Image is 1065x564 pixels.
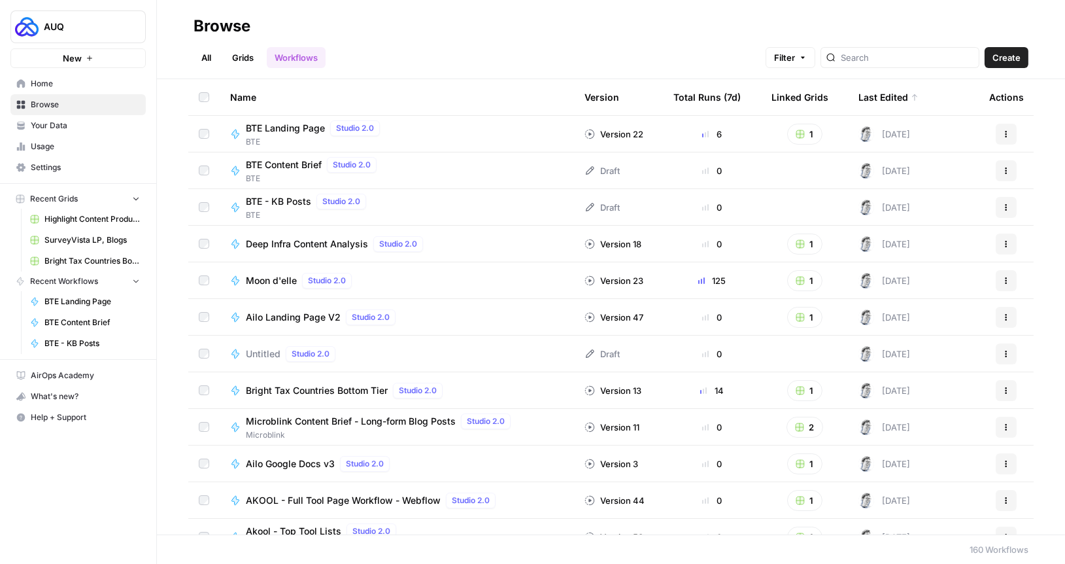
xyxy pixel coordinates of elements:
[44,255,140,267] span: Bright Tax Countries Bottom Tier Grid
[15,15,39,39] img: AUQ Logo
[230,194,564,221] a: BTE - KB PostsStudio 2.0BTE
[230,493,564,508] a: AKOOL - Full Tool Page Workflow - WebflowStudio 2.0
[31,120,140,132] span: Your Data
[246,494,441,507] span: AKOOL - Full Tool Page Workflow - Webflow
[10,48,146,68] button: New
[230,346,564,362] a: UntitledStudio 2.0
[584,531,643,544] div: Version 53
[194,47,219,68] a: All
[858,493,910,508] div: [DATE]
[31,370,140,381] span: AirOps Academy
[44,296,140,308] span: BTE Landing Page
[584,384,641,397] div: Version 13
[673,128,751,141] div: 6
[858,493,874,508] img: 28dbpmxwbe1lgts1kkshuof3rm4g
[584,494,645,507] div: Version 44
[230,273,564,289] a: Moon d'elleStudio 2.0
[63,52,82,65] span: New
[858,309,874,325] img: 28dbpmxwbe1lgts1kkshuof3rm4g
[399,385,437,397] span: Studio 2.0
[10,73,146,94] a: Home
[31,99,140,111] span: Browse
[44,317,140,328] span: BTE Content Brief
[267,47,326,68] a: Workflows
[10,189,146,209] button: Recent Grids
[246,415,456,428] span: Microblink Content Brief - Long-form Blog Posts
[858,309,910,325] div: [DATE]
[230,456,564,472] a: Ailo Google Docs v3Studio 2.0
[336,122,374,134] span: Studio 2.0
[858,529,874,545] img: 28dbpmxwbe1lgts1kkshuof3rm4g
[44,338,140,349] span: BTE - KB Posts
[858,273,874,289] img: 28dbpmxwbe1lgts1kkshuof3rm4g
[673,79,741,115] div: Total Runs (7d)
[352,311,390,323] span: Studio 2.0
[230,383,564,398] a: Bright Tax Countries Bottom TierStudio 2.0
[322,196,360,207] span: Studio 2.0
[858,236,874,252] img: 28dbpmxwbe1lgts1kkshuof3rm4g
[787,380,822,401] button: 1
[786,417,823,438] button: 2
[379,238,417,250] span: Studio 2.0
[452,495,490,506] span: Studio 2.0
[246,457,335,470] span: Ailo Google Docs v3
[44,20,123,33] span: AUQ
[246,238,368,251] span: Deep Infra Content Analysis
[246,136,385,148] span: BTE
[30,275,98,287] span: Recent Workflows
[230,414,564,441] a: Microblink Content Brief - Long-form Blog PostsStudio 2.0Microblink
[858,79,919,115] div: Last Edited
[584,311,643,324] div: Version 47
[584,274,643,287] div: Version 23
[771,79,828,115] div: Linked Grids
[230,523,564,551] a: Akool - Top Tool ListsStudio 2.0Akool
[673,421,751,434] div: 0
[992,51,1021,64] span: Create
[584,347,620,361] div: Draft
[10,10,146,43] button: Workspace: AUQ
[24,333,146,354] a: BTE - KB Posts
[858,419,874,435] img: 28dbpmxwbe1lgts1kkshuof3rm4g
[24,209,146,230] a: Highlight Content Production
[24,312,146,333] a: BTE Content Brief
[10,94,146,115] a: Browse
[787,490,822,511] button: 1
[230,120,564,148] a: BTE Landing PageStudio 2.0BTE
[858,163,910,179] div: [DATE]
[246,122,325,135] span: BTE Landing Page
[246,384,388,397] span: Bright Tax Countries Bottom Tier
[10,407,146,428] button: Help + Support
[858,200,910,215] div: [DATE]
[858,126,910,142] div: [DATE]
[673,384,751,397] div: 14
[31,162,140,173] span: Settings
[787,527,822,548] button: 1
[787,124,822,145] button: 1
[841,51,973,64] input: Search
[673,494,751,507] div: 0
[31,141,140,152] span: Usage
[246,173,382,185] span: BTE
[10,136,146,157] a: Usage
[584,201,620,214] div: Draft
[787,270,822,291] button: 1
[24,291,146,312] a: BTE Landing Page
[858,200,874,215] img: 28dbpmxwbe1lgts1kkshuof3rm4g
[11,387,145,406] div: What's new?
[10,365,146,386] a: AirOps Academy
[246,209,371,221] span: BTE
[584,128,643,141] div: Version 22
[10,157,146,178] a: Settings
[673,311,751,324] div: 0
[673,347,751,361] div: 0
[970,543,1028,556] div: 160 Workflows
[31,412,140,423] span: Help + Support
[858,126,874,142] img: 28dbpmxwbe1lgts1kkshuof3rm4g
[766,47,815,68] button: Filter
[584,79,619,115] div: Version
[30,193,78,205] span: Recent Grids
[292,348,330,360] span: Studio 2.0
[333,159,371,171] span: Studio 2.0
[673,164,751,177] div: 0
[246,347,280,361] span: Untitled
